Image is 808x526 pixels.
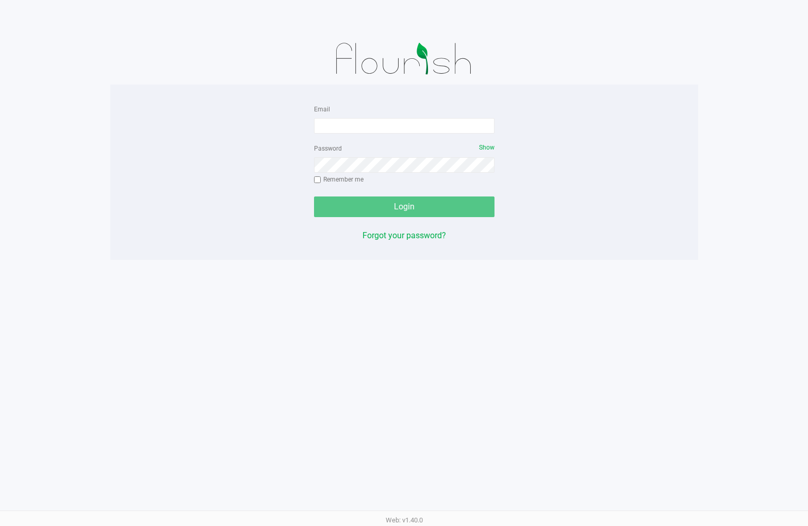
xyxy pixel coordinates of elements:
[314,144,342,153] label: Password
[386,516,423,524] span: Web: v1.40.0
[314,175,364,184] label: Remember me
[362,229,446,242] button: Forgot your password?
[314,105,330,114] label: Email
[314,176,321,184] input: Remember me
[479,144,494,151] span: Show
